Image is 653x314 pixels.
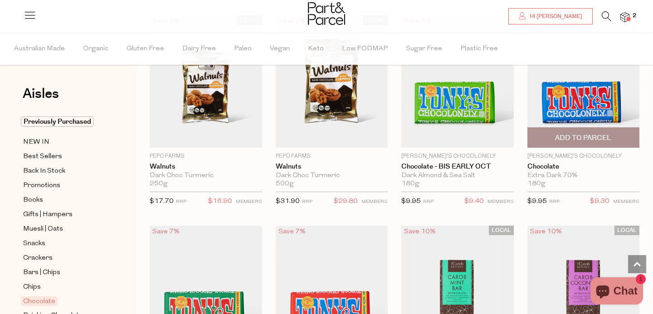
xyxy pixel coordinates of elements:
[182,33,216,65] span: Dairy Free
[460,33,498,65] span: Plastic Free
[527,226,565,238] div: Save 10%
[21,296,58,306] span: Chocolate
[527,172,640,180] div: Extra Dark 70%
[508,8,593,24] a: Hi [PERSON_NAME]
[527,127,640,148] button: Add To Parcel
[334,196,358,208] span: $29.80
[23,165,106,177] a: Back In Stock
[23,252,106,264] a: Crackers
[236,199,262,204] small: MEMBERS
[21,116,94,127] span: Previously Purchased
[23,223,106,235] a: Muesli | Oats
[127,33,164,65] span: Gluten Free
[406,33,442,65] span: Sugar Free
[14,33,65,65] span: Australian Made
[150,15,262,147] img: Walnuts
[23,267,60,278] span: Bars | Chips
[302,199,312,204] small: RRP
[270,33,290,65] span: Vegan
[276,198,300,205] span: $31.90
[614,226,639,235] span: LOCAL
[630,12,638,20] span: 2
[588,277,646,307] inbox-online-store-chat: Shopify online store chat
[23,238,45,249] span: Snacks
[23,136,106,148] a: NEW IN
[276,152,388,160] p: Pepo Farms
[23,296,106,307] a: Chocolate
[401,198,421,205] span: $9.95
[276,180,294,188] span: 500g
[23,224,63,235] span: Muesli | Oats
[489,226,514,235] span: LOCAL
[527,163,640,171] a: Chocolate
[620,12,629,22] a: 2
[150,163,262,171] a: Walnuts
[23,180,60,191] span: Promotions
[549,199,560,204] small: RRP
[342,33,388,65] span: Low FODMAP
[23,253,53,264] span: Crackers
[527,15,640,147] img: Chocolate
[276,226,308,238] div: Save 7%
[423,199,434,204] small: RRP
[401,15,514,147] img: Chocolate - BIS EARLY OCT
[23,238,106,249] a: Snacks
[83,33,108,65] span: Organic
[276,172,388,180] div: Dark Choc Turmeric
[23,84,59,104] span: Aisles
[487,199,514,204] small: MEMBERS
[234,33,252,65] span: Paleo
[527,180,546,188] span: 180g
[401,180,419,188] span: 180g
[23,209,106,220] a: Gifts | Hampers
[150,152,262,160] p: Pepo Farms
[23,151,62,162] span: Best Sellers
[23,137,49,148] span: NEW IN
[527,152,640,160] p: [PERSON_NAME]'s Chocolonely
[276,163,388,171] a: Walnuts
[23,180,106,191] a: Promotions
[23,116,106,127] a: Previously Purchased
[23,195,43,206] span: Books
[527,13,582,20] span: Hi [PERSON_NAME]
[401,226,439,238] div: Save 10%
[208,196,232,208] span: $16.90
[23,194,106,206] a: Books
[401,163,514,171] a: Chocolate - BIS EARLY OCT
[23,281,106,293] a: Chips
[23,209,73,220] span: Gifts | Hampers
[150,198,174,205] span: $17.70
[176,199,186,204] small: RRP
[23,166,65,177] span: Back In Stock
[23,267,106,278] a: Bars | Chips
[150,172,262,180] div: Dark Choc Turmeric
[590,196,609,208] span: $9.30
[527,198,547,205] span: $9.95
[464,196,484,208] span: $9.40
[150,226,182,238] div: Save 7%
[613,199,639,204] small: MEMBERS
[308,2,345,25] img: Part&Parcel
[150,180,168,188] span: 250g
[23,87,59,110] a: Aisles
[361,199,388,204] small: MEMBERS
[401,172,514,180] div: Dark Almond & Sea Salt
[555,133,611,143] span: Add To Parcel
[23,151,106,162] a: Best Sellers
[401,152,514,160] p: [PERSON_NAME]'s Chocolonely
[23,282,41,293] span: Chips
[308,33,324,65] span: Keto
[276,15,388,147] img: Walnuts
